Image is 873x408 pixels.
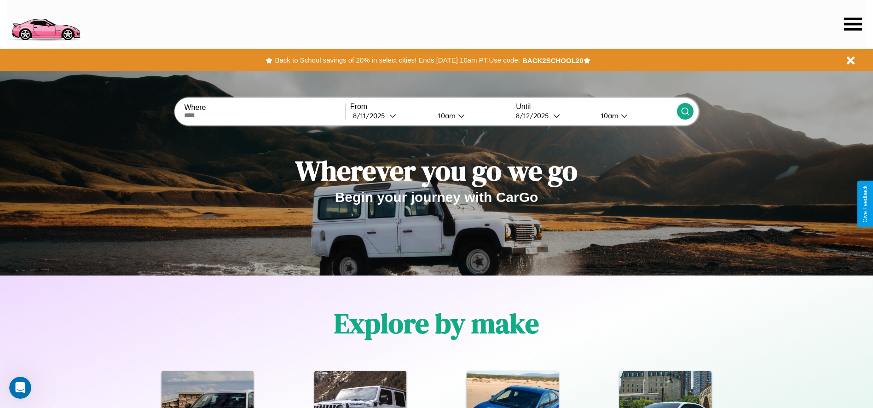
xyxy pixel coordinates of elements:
[9,377,31,399] iframe: Intercom live chat
[184,103,345,112] label: Where
[350,103,511,111] label: From
[272,54,522,67] button: Back to School savings of 20% in select cities! Ends [DATE] 10am PT.Use code:
[516,103,676,111] label: Until
[594,111,677,121] button: 10am
[7,5,84,43] img: logo
[522,57,584,64] b: BACK2SCHOOL20
[353,111,389,120] div: 8 / 11 / 2025
[334,305,539,342] h1: Explore by make
[516,111,553,120] div: 8 / 12 / 2025
[862,185,868,223] div: Give Feedback
[596,111,621,120] div: 10am
[431,111,511,121] button: 10am
[434,111,458,120] div: 10am
[350,111,431,121] button: 8/11/2025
